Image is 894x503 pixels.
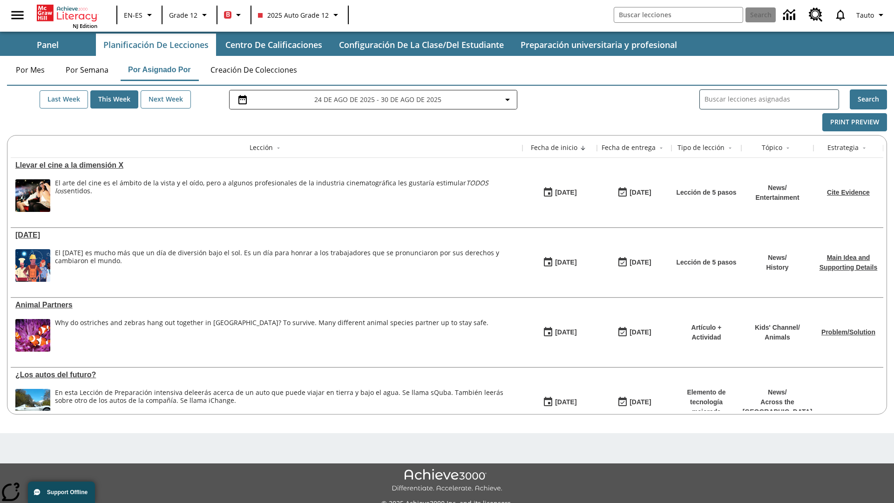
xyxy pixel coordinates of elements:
input: search field [614,7,743,22]
em: TODOS los [55,178,488,195]
img: Three clownfish swim around a purple anemone. [15,319,50,352]
div: ¿Los autos del futuro? [15,371,518,379]
div: Tipo de lección [677,143,725,152]
button: Next Week [141,90,191,109]
div: Why do ostriches and zebras hang out together in [GEOGRAPHIC_DATA]? To survive. Many different an... [55,319,488,327]
button: Sort [577,143,589,154]
button: 08/01/26: Último día en que podrá accederse la lección [614,394,654,411]
div: Portada [37,3,97,29]
p: News / [743,387,813,397]
div: Día del Trabajo [15,231,518,239]
div: [DATE] [555,396,576,408]
p: News / [755,183,799,193]
p: Kids' Channel / [755,323,800,333]
a: Centro de recursos, Se abrirá en una pestaña nueva. [803,2,828,27]
a: Main Idea and Supporting Details [819,254,877,271]
span: EN-ES [124,10,142,20]
a: Problem/Solution [821,328,875,336]
p: Across the [GEOGRAPHIC_DATA] [743,397,813,417]
testabrev: leerás acerca de un auto que puede viajar en tierra y bajo el agua. Se llama sQuba. También leerá... [55,388,503,405]
button: Sort [725,143,736,154]
img: High-tech automobile treading water. [15,389,50,421]
button: 07/01/25: Primer día en que estuvo disponible la lección [540,394,580,411]
p: El arte del cine es el ámbito de la vista y el oído, pero a algunos profesionales de la industria... [55,179,518,195]
a: Notificaciones [828,3,853,27]
button: Print Preview [822,113,887,131]
a: Animal Partners, Lessons [15,301,518,309]
p: Lección de 5 pasos [676,188,736,197]
button: This Week [90,90,138,109]
button: 07/23/25: Primer día en que estuvo disponible la lección [540,254,580,272]
button: Planificación de lecciones [96,34,216,56]
button: Class: 2025 Auto Grade 12, Selecciona una clase [254,7,345,23]
a: ¿Los autos del futuro? , Lessons [15,371,518,379]
span: NJ Edition [73,22,97,29]
button: Abrir el menú lateral [4,1,31,29]
div: Estrategia [827,143,859,152]
button: 08/24/25: Último día en que podrá accederse la lección [614,184,654,202]
a: Llevar el cine a la dimensión X, Lessons [15,161,518,170]
a: Centro de información [778,2,803,28]
div: El Día del Trabajo es mucho más que un día de diversión bajo el sol. Es un día para honrar a los ... [55,249,518,282]
div: En esta Lección de Preparación intensiva de leerás acerca de un auto que puede viajar en tierra y... [55,389,518,421]
div: El arte del cine es el ámbito de la vista y el oído, pero a algunos profesionales de la industria... [55,179,518,212]
button: Language: EN-ES, Selecciona un idioma [120,7,159,23]
button: 06/30/26: Último día en que podrá accederse la lección [614,324,654,341]
div: [DATE] [630,326,651,338]
span: Support Offline [47,489,88,496]
a: Cite Evidence [827,189,870,196]
span: 2025 Auto Grade 12 [258,10,329,20]
button: Support Offline [28,482,95,503]
button: 06/30/26: Último día en que podrá accederse la lección [614,254,654,272]
p: History [766,263,788,272]
div: Lección [250,143,273,152]
button: Search [850,89,887,109]
img: Achieve3000 Differentiate Accelerate Achieve [392,469,502,493]
button: Panel [1,34,94,56]
p: Artículo + Actividad [676,323,737,342]
div: [DATE] [630,396,651,408]
div: Llevar el cine a la dimensión X [15,161,518,170]
p: Elemento de tecnología mejorada [676,387,737,417]
div: [DATE] [555,187,576,198]
button: Sort [782,143,793,154]
p: Animals [755,333,800,342]
a: Día del Trabajo, Lessons [15,231,518,239]
img: Panel in front of the seats sprays water mist to the happy audience at a 4DX-equipped theater. [15,179,50,212]
div: Why do ostriches and zebras hang out together in Africa? To survive. Many different animal specie... [55,319,488,352]
p: News / [766,253,788,263]
div: [DATE] [630,187,651,198]
button: Boost El color de la clase es rojo. Cambiar el color de la clase. [220,7,248,23]
div: [DATE] [630,257,651,268]
button: 08/18/25: Primer día en que estuvo disponible la lección [540,184,580,202]
button: Por mes [7,59,54,81]
div: [DATE] [555,257,576,268]
div: Fecha de entrega [602,143,656,152]
div: El [DATE] es mucho más que un día de diversión bajo el sol. Es un día para honrar a los trabajado... [55,249,518,265]
div: Fecha de inicio [531,143,577,152]
button: Grado: Grade 12, Elige un grado [165,7,214,23]
button: Por asignado por [121,59,198,81]
span: Grade 12 [169,10,197,20]
span: B [226,9,230,20]
p: Entertainment [755,193,799,203]
img: A banner with a blue background shows an illustrated row of diverse men and women dressed in clot... [15,249,50,282]
div: En esta Lección de Preparación intensiva de [55,389,518,405]
button: Perfil/Configuración [853,7,890,23]
button: 07/07/25: Primer día en que estuvo disponible la lección [540,324,580,341]
button: Sort [859,143,870,154]
button: Configuración de la clase/del estudiante [332,34,511,56]
a: Portada [37,4,97,22]
input: Buscar lecciones asignadas [704,93,839,106]
button: Centro de calificaciones [218,34,330,56]
div: Animal Partners [15,301,518,309]
button: Sort [656,143,667,154]
span: Tauto [856,10,874,20]
div: Tópico [762,143,782,152]
button: Sort [273,143,284,154]
button: Last Week [40,90,88,109]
